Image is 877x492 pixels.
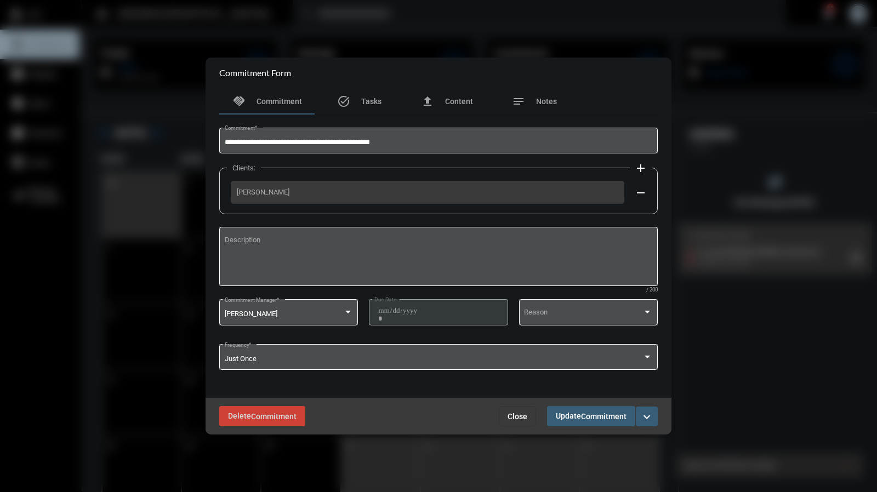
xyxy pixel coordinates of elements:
[547,406,635,426] button: UpdateCommitment
[634,162,647,175] mat-icon: add
[228,411,297,420] span: Delete
[227,164,261,172] label: Clients:
[251,412,297,421] span: Commitment
[232,95,246,108] mat-icon: handshake
[237,188,618,196] span: [PERSON_NAME]
[361,97,381,106] span: Tasks
[499,407,536,426] button: Close
[581,412,627,421] span: Commitment
[634,186,647,199] mat-icon: remove
[421,95,434,108] mat-icon: file_upload
[512,95,525,108] mat-icon: notes
[219,67,291,78] h2: Commitment Form
[337,95,350,108] mat-icon: task_alt
[640,410,653,424] mat-icon: expand_more
[508,412,527,421] span: Close
[257,97,302,106] span: Commitment
[445,97,473,106] span: Content
[646,287,658,293] mat-hint: / 200
[225,354,257,363] span: Just Once
[536,97,557,106] span: Notes
[556,411,627,420] span: Update
[219,406,305,426] button: DeleteCommitment
[225,310,277,318] span: [PERSON_NAME]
